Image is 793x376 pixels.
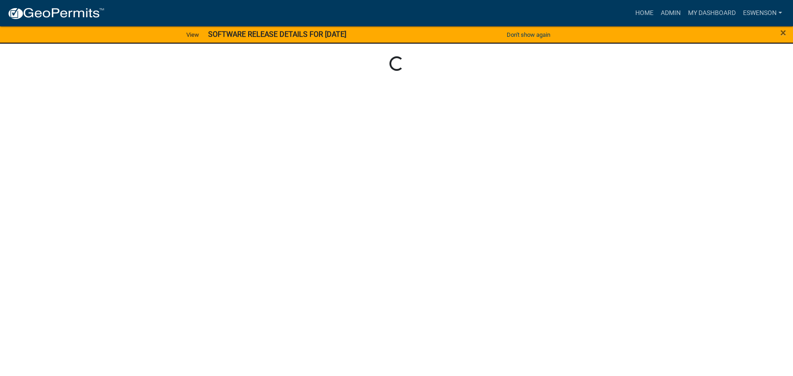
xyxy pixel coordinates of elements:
[780,26,786,39] span: ×
[632,5,657,22] a: Home
[657,5,684,22] a: Admin
[503,27,554,42] button: Don't show again
[780,27,786,38] button: Close
[684,5,739,22] a: My Dashboard
[208,30,346,39] strong: SOFTWARE RELEASE DETAILS FOR [DATE]
[739,5,786,22] a: eswenson
[183,27,203,42] a: View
